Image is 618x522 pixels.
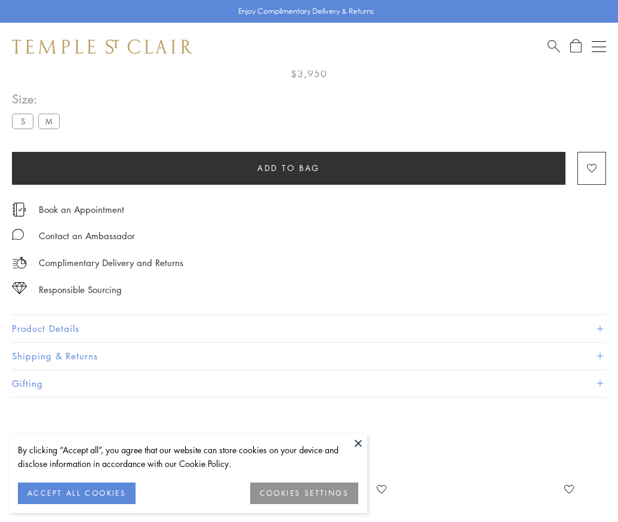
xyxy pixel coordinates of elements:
img: icon_appointment.svg [12,203,26,216]
img: Temple St. Clair [12,39,192,54]
img: icon_sourcing.svg [12,282,27,294]
div: Responsible Sourcing [39,282,122,297]
a: Book an Appointment [39,203,124,216]
a: Search [548,39,560,54]
div: By clicking “Accept all”, you agree that our website can store cookies on your device and disclos... [18,443,358,471]
span: Size: [12,89,64,109]
img: icon_delivery.svg [12,255,27,270]
img: MessageIcon-01_2.svg [12,228,24,240]
button: Add to bag [12,152,565,185]
button: Shipping & Returns [12,343,606,370]
button: Gifting [12,370,606,397]
span: $3,950 [291,66,327,81]
button: Open navigation [592,39,606,54]
label: S [12,114,33,129]
span: Add to bag [257,161,320,175]
div: Contact an Ambassador [39,228,135,243]
button: COOKIES SETTINGS [250,483,358,504]
p: Complimentary Delivery and Returns [39,255,183,270]
p: Enjoy Complimentary Delivery & Returns [238,5,374,17]
label: M [38,114,60,129]
a: Open Shopping Bag [570,39,582,54]
button: Product Details [12,315,606,342]
button: ACCEPT ALL COOKIES [18,483,136,504]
